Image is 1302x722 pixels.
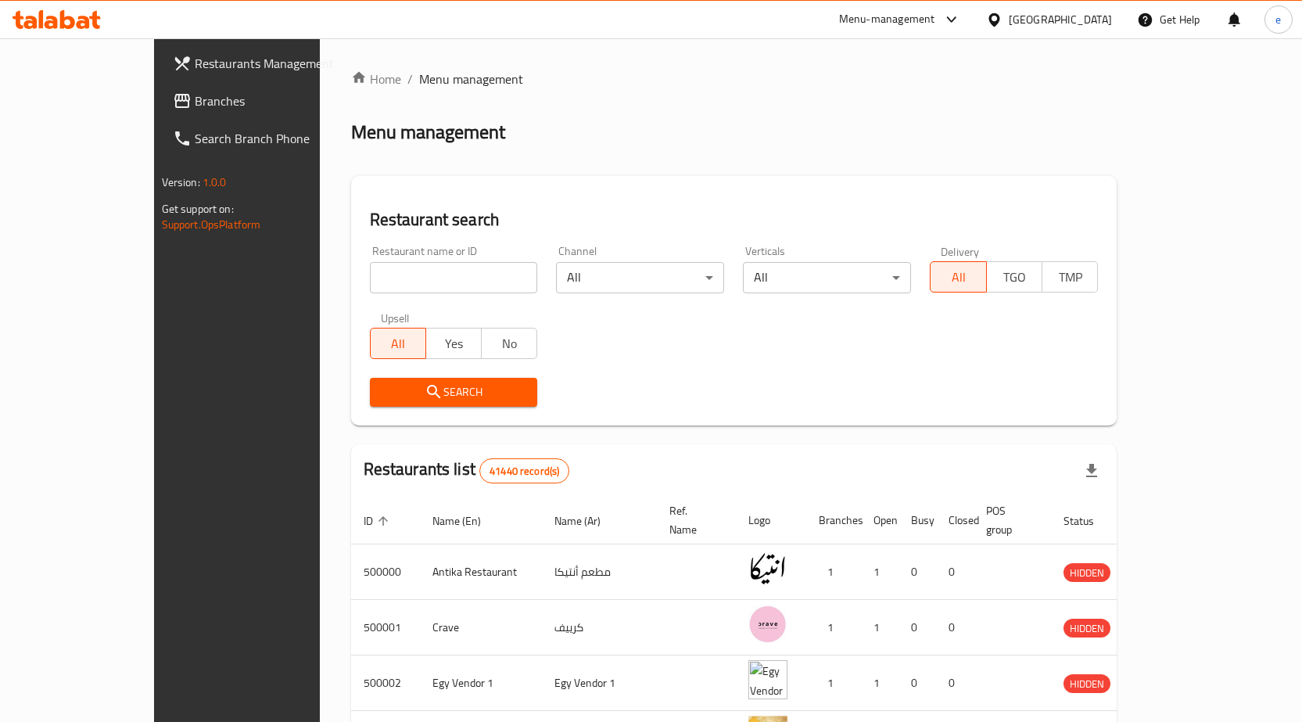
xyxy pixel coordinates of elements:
[370,262,538,293] input: Search for restaurant name or ID..
[364,458,570,483] h2: Restaurants list
[736,497,806,544] th: Logo
[839,10,935,29] div: Menu-management
[370,208,1099,232] h2: Restaurant search
[351,70,1117,88] nav: breadcrumb
[351,600,420,656] td: 500001
[986,261,1042,293] button: TGO
[381,312,410,323] label: Upsell
[162,214,261,235] a: Support.OpsPlatform
[1042,261,1098,293] button: TMP
[898,656,936,711] td: 0
[806,656,861,711] td: 1
[432,512,501,530] span: Name (En)
[861,497,898,544] th: Open
[748,660,787,699] img: Egy Vendor 1
[1063,563,1110,582] div: HIDDEN
[1049,266,1092,289] span: TMP
[930,261,986,293] button: All
[481,328,537,359] button: No
[407,70,413,88] li: /
[861,600,898,656] td: 1
[542,600,657,656] td: كرييف
[351,70,401,88] a: Home
[936,497,974,544] th: Closed
[937,266,980,289] span: All
[432,332,475,355] span: Yes
[806,497,861,544] th: Branches
[420,656,542,711] td: Egy Vendor 1
[806,600,861,656] td: 1
[195,92,359,110] span: Branches
[382,383,525,402] span: Search
[861,544,898,600] td: 1
[898,600,936,656] td: 0
[370,378,538,407] button: Search
[806,544,861,600] td: 1
[542,656,657,711] td: Egy Vendor 1
[556,262,724,293] div: All
[898,497,936,544] th: Busy
[162,172,200,192] span: Version:
[1063,620,1110,638] span: HIDDEN
[936,600,974,656] td: 0
[364,512,393,530] span: ID
[160,82,371,120] a: Branches
[370,328,426,359] button: All
[195,54,359,73] span: Restaurants Management
[986,501,1032,539] span: POS group
[542,544,657,600] td: مطعم أنتيكا
[488,332,531,355] span: No
[554,512,621,530] span: Name (Ar)
[377,332,420,355] span: All
[479,458,569,483] div: Total records count
[898,544,936,600] td: 0
[425,328,482,359] button: Yes
[203,172,227,192] span: 1.0.0
[748,549,787,588] img: Antika Restaurant
[1073,452,1110,490] div: Export file
[748,605,787,644] img: Crave
[669,501,717,539] span: Ref. Name
[480,464,569,479] span: 41440 record(s)
[743,262,911,293] div: All
[1063,675,1110,693] span: HIDDEN
[162,199,234,219] span: Get support on:
[941,246,980,257] label: Delivery
[1063,564,1110,582] span: HIDDEN
[420,544,542,600] td: Antika Restaurant
[351,544,420,600] td: 500000
[195,129,359,148] span: Search Branch Phone
[936,656,974,711] td: 0
[160,120,371,157] a: Search Branch Phone
[1063,674,1110,693] div: HIDDEN
[1063,512,1114,530] span: Status
[1275,11,1281,28] span: e
[351,656,420,711] td: 500002
[351,120,505,145] h2: Menu management
[1009,11,1112,28] div: [GEOGRAPHIC_DATA]
[993,266,1036,289] span: TGO
[861,656,898,711] td: 1
[420,600,542,656] td: Crave
[419,70,523,88] span: Menu management
[160,45,371,82] a: Restaurants Management
[936,544,974,600] td: 0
